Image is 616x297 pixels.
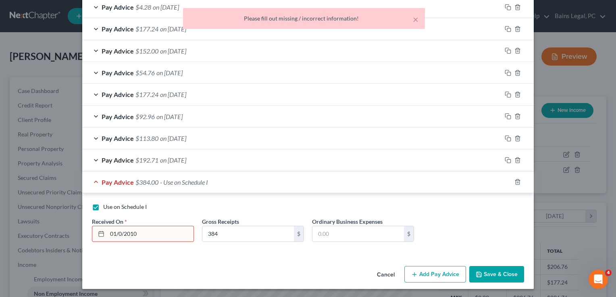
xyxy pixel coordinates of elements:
[107,226,194,241] input: MM/DD/YYYY
[135,69,155,76] span: $54.76
[160,134,186,142] span: on [DATE]
[589,270,608,289] iframe: Intercom live chat
[312,217,383,226] label: Ordinary Business Expenses
[153,3,179,11] span: on [DATE]
[413,14,418,24] button: ×
[102,113,134,120] span: Pay Advice
[103,203,147,210] span: Use on Schedule I
[156,69,183,76] span: on [DATE]
[102,69,134,76] span: Pay Advice
[135,156,158,164] span: $192.71
[294,226,304,241] div: $
[160,178,208,186] span: - Use on Schedule I
[160,91,186,98] span: on [DATE]
[102,178,134,186] span: Pay Advice
[312,226,404,241] input: 0.00
[102,91,134,98] span: Pay Advice
[189,14,418,23] div: Please fill out missing / incorrect information!
[102,47,134,55] span: Pay Advice
[102,156,134,164] span: Pay Advice
[160,156,186,164] span: on [DATE]
[135,134,158,142] span: $113.80
[605,270,612,276] span: 4
[404,266,466,283] button: Add Pay Advice
[102,3,134,11] span: Pay Advice
[202,217,239,226] label: Gross Receipts
[156,113,183,120] span: on [DATE]
[370,267,401,283] button: Cancel
[135,47,158,55] span: $152.00
[160,47,186,55] span: on [DATE]
[102,134,134,142] span: Pay Advice
[135,3,151,11] span: $4.28
[135,178,158,186] span: $384.00
[135,113,155,120] span: $92.96
[135,91,158,98] span: $177.24
[202,226,294,241] input: 0.00
[404,226,414,241] div: $
[469,266,524,283] button: Save & Close
[92,218,123,225] span: Received On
